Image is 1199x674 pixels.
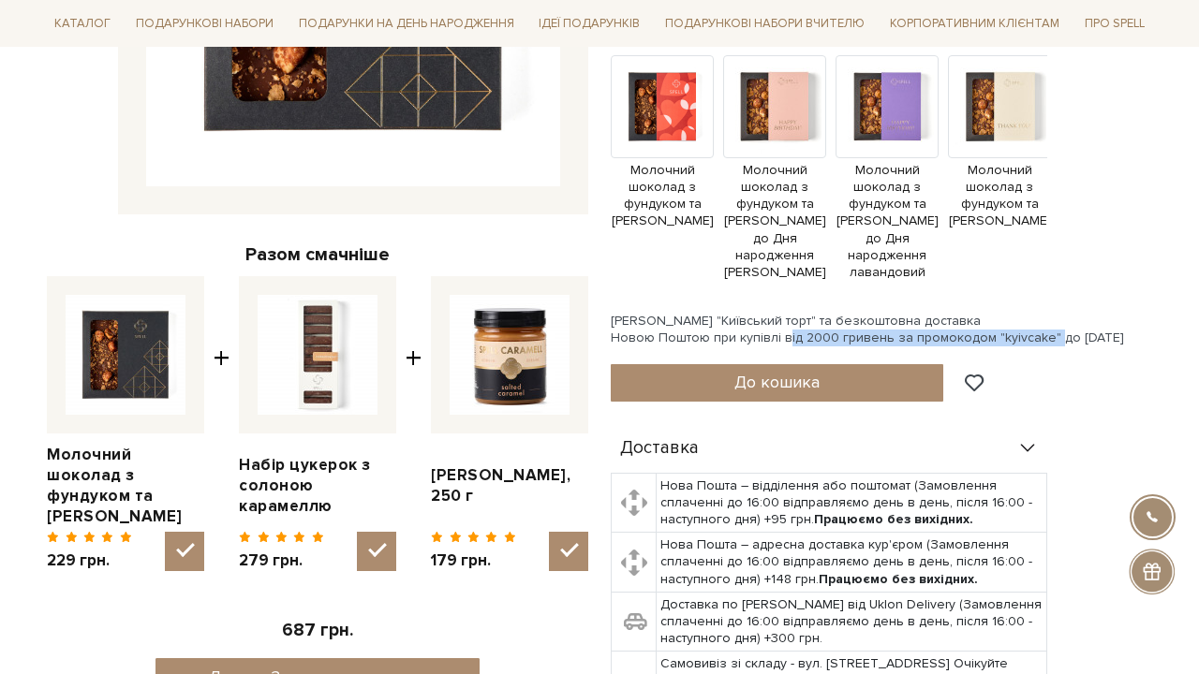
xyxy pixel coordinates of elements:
[948,97,1051,229] a: Молочний шоколад з фундуком та [PERSON_NAME]
[282,620,353,641] span: 687 грн.
[657,533,1047,593] td: Нова Пошта – адресна доставка кур'єром (Замовлення сплаченні до 16:00 відправляємо день в день, п...
[723,162,826,281] span: Молочний шоколад з фундуком та [PERSON_NAME] до Дня народження [PERSON_NAME]
[291,9,522,38] a: Подарунки на День народження
[66,295,185,415] img: Молочний шоколад з фундуком та солоною карамеллю
[128,9,281,38] a: Подарункові набори
[531,9,647,38] a: Ідеї подарунків
[431,465,588,506] a: [PERSON_NAME], 250 г
[814,511,973,527] b: Працюємо без вихідних.
[620,440,699,457] span: Доставка
[657,592,1047,652] td: Доставка по [PERSON_NAME] від Uklon Delivery (Замовлення сплаченні до 16:00 відправляємо день в д...
[658,7,872,39] a: Подарункові набори Вчителю
[47,242,588,267] div: Разом смачніше
[214,276,229,571] span: +
[819,571,978,587] b: Працюємо без вихідних.
[258,295,377,415] img: Набір цукерок з солоною карамеллю
[239,550,324,571] span: 279 грн.
[611,55,714,158] img: Продукт
[723,55,826,158] img: Продукт
[611,313,1152,346] div: [PERSON_NAME] "Київський торт" та безкоштовна доставка Новою Поштою при купівлі від 2000 гривень ...
[836,55,939,158] img: Продукт
[723,97,826,281] a: Молочний шоколад з фундуком та [PERSON_NAME] до Дня народження [PERSON_NAME]
[450,295,570,415] img: Карамель солона, 250 г
[611,97,714,229] a: Молочний шоколад з фундуком та [PERSON_NAME]
[836,97,939,281] a: Молочний шоколад з фундуком та [PERSON_NAME] до Дня народження лавандовий
[1077,9,1152,38] a: Про Spell
[948,162,1051,230] span: Молочний шоколад з фундуком та [PERSON_NAME]
[657,473,1047,533] td: Нова Пошта – відділення або поштомат (Замовлення сплаченні до 16:00 відправляємо день в день, піс...
[882,9,1067,38] a: Корпоративним клієнтам
[734,372,820,392] span: До кошика
[406,276,422,571] span: +
[47,9,118,38] a: Каталог
[47,445,204,527] a: Молочний шоколад з фундуком та [PERSON_NAME]
[611,364,943,402] button: До кошика
[239,455,396,517] a: Набір цукерок з солоною карамеллю
[836,162,939,281] span: Молочний шоколад з фундуком та [PERSON_NAME] до Дня народження лавандовий
[431,550,516,571] span: 179 грн.
[47,550,132,571] span: 229 грн.
[611,162,714,230] span: Молочний шоколад з фундуком та [PERSON_NAME]
[948,55,1051,158] img: Продукт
